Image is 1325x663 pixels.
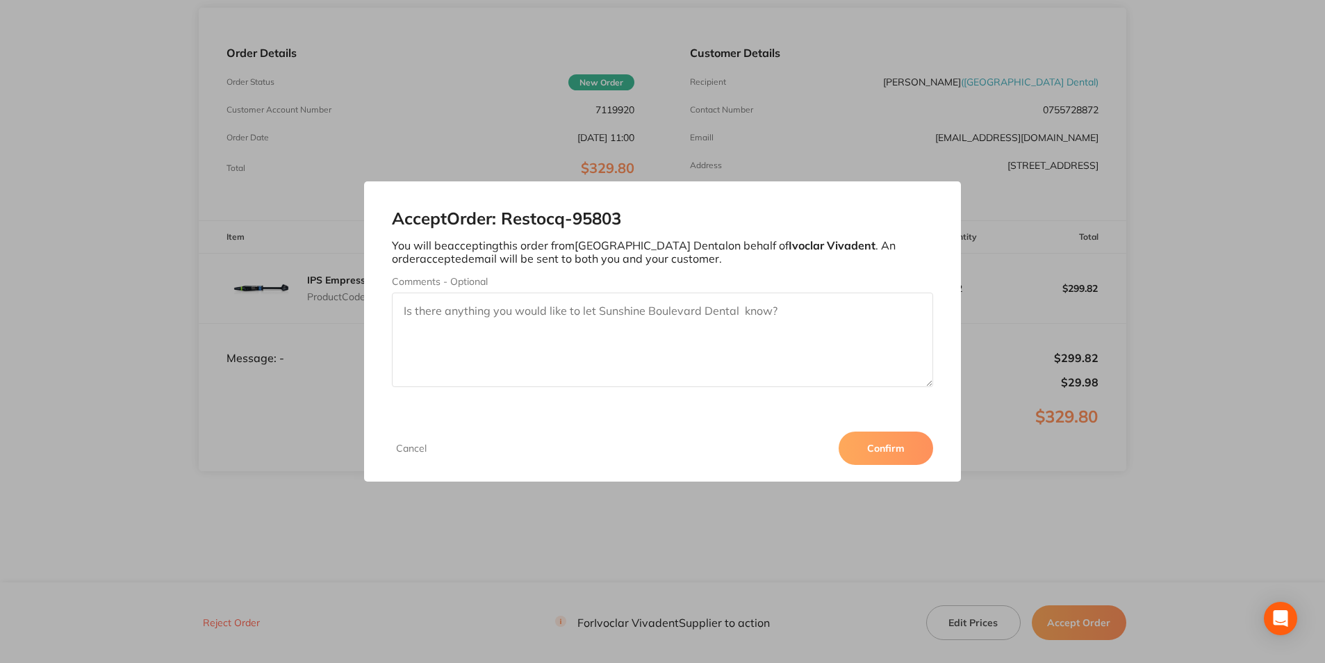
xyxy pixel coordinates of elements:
div: Open Intercom Messenger [1264,602,1297,635]
b: Ivoclar Vivadent [789,238,875,252]
button: Confirm [839,432,933,465]
label: Comments - Optional [392,276,932,287]
p: You will be accepting this order from [GEOGRAPHIC_DATA] Dental on behalf of . An order accepted e... [392,239,932,265]
button: Cancel [392,442,431,455]
h2: Accept Order: Restocq- 95803 [392,209,932,229]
